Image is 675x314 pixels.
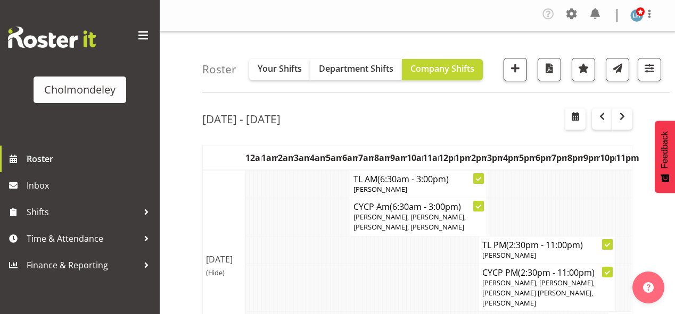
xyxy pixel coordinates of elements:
th: 4am [310,146,326,171]
span: Time & Attendance [27,231,138,247]
span: (6:30am - 3:00pm) [377,173,449,185]
th: 3am [294,146,310,171]
button: Company Shifts [402,59,483,80]
th: 6pm [536,146,551,171]
th: 11pm [616,146,632,171]
th: 12am [245,146,261,171]
th: 11am [423,146,439,171]
span: (2:30pm - 11:00pm) [518,267,595,278]
span: [PERSON_NAME], [PERSON_NAME], [PERSON_NAME] [PERSON_NAME], [PERSON_NAME] [482,278,595,308]
th: 1am [261,146,277,171]
button: Send a list of all shifts for the selected filtered period to all rostered employees. [606,58,629,81]
div: Cholmondeley [44,82,116,98]
h4: CYCP PM [482,267,612,278]
button: Select a specific date within the roster. [565,108,586,130]
button: Feedback - Show survey [655,121,675,193]
span: Inbox [27,177,154,193]
span: Your Shifts [258,63,302,74]
span: Roster [27,151,154,167]
th: 8am [374,146,390,171]
th: 10am [407,146,423,171]
button: Add a new shift [504,58,527,81]
button: Highlight an important date within the roster. [572,58,595,81]
h4: CYCP Am [353,201,483,212]
span: [PERSON_NAME] [353,184,407,194]
th: 2pm [471,146,487,171]
h4: TL AM [353,174,483,184]
th: 5pm [519,146,535,171]
button: Department Shifts [310,59,402,80]
h4: Roster [202,63,236,75]
span: (2:30pm - 11:00pm) [506,239,583,251]
th: 7pm [551,146,567,171]
th: 1pm [455,146,471,171]
th: 4pm [503,146,519,171]
img: help-xxl-2.png [643,282,654,293]
img: lisa-hurry756.jpg [630,9,643,22]
th: 6am [342,146,358,171]
th: 12pm [439,146,455,171]
span: Department Shifts [319,63,393,74]
span: Feedback [660,131,670,168]
th: 10pm [600,146,616,171]
span: Finance & Reporting [27,257,138,273]
h2: [DATE] - [DATE] [202,112,281,126]
span: Shifts [27,204,138,220]
th: 3pm [487,146,503,171]
button: Download a PDF of the roster according to the set date range. [538,58,561,81]
img: Rosterit website logo [8,27,96,48]
th: 8pm [567,146,583,171]
span: Company Shifts [410,63,474,74]
span: (Hide) [206,268,225,277]
th: 9am [390,146,406,171]
th: 5am [326,146,342,171]
th: 2am [278,146,294,171]
h4: TL PM [482,240,612,250]
span: [PERSON_NAME], [PERSON_NAME], [PERSON_NAME], [PERSON_NAME] [353,212,466,232]
th: 9pm [583,146,599,171]
span: [PERSON_NAME] [482,250,536,260]
button: Your Shifts [249,59,310,80]
th: 7am [358,146,374,171]
button: Filter Shifts [638,58,661,81]
span: (6:30am - 3:00pm) [390,201,461,213]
